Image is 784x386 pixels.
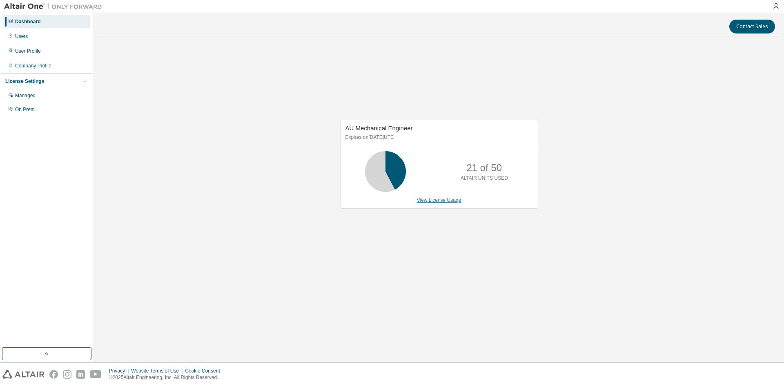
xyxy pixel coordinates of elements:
[109,374,225,381] p: © 2025 Altair Engineering, Inc. All Rights Reserved.
[15,48,41,54] div: User Profile
[15,106,35,113] div: On Prem
[345,125,413,132] span: AU Mechanical Engineer
[185,368,225,374] div: Cookie Consent
[76,370,85,379] img: linkedin.svg
[461,175,508,182] p: ALTAIR UNITS USED
[15,62,51,69] div: Company Profile
[63,370,71,379] img: instagram.svg
[345,134,531,141] p: Expires on [DATE] UTC
[2,370,45,379] img: altair_logo.svg
[131,368,185,374] div: Website Terms of Use
[4,2,106,11] img: Altair One
[49,370,58,379] img: facebook.svg
[15,92,36,99] div: Managed
[15,33,28,40] div: Users
[15,18,41,25] div: Dashboard
[109,368,131,374] div: Privacy
[729,20,775,33] button: Contact Sales
[5,78,44,85] div: License Settings
[466,161,502,175] p: 21 of 50
[90,370,102,379] img: youtube.svg
[417,197,461,203] a: View License Usage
